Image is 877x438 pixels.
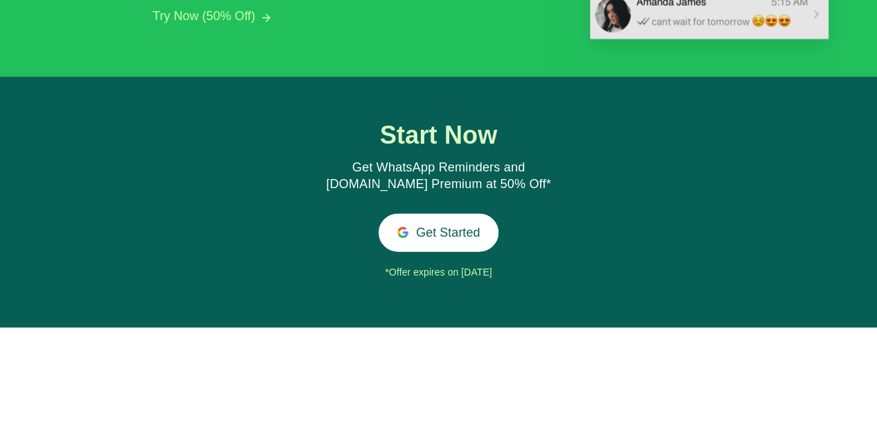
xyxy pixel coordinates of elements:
[310,160,566,193] div: Get WhatsApp Reminders and [DOMAIN_NAME] Premium at 50% Off*
[262,14,270,22] img: arrow
[153,9,255,24] button: Try Now (50% Off)
[311,121,567,149] h1: Start Now
[238,262,639,283] div: *Offer expires on [DATE]
[379,214,498,252] button: Get Started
